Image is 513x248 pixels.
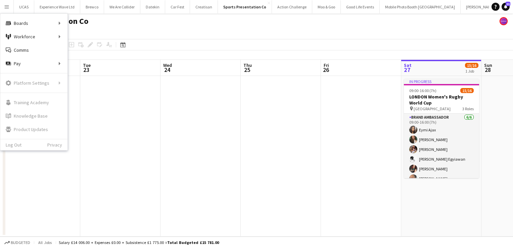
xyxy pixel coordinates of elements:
[461,0,500,13] button: [PERSON_NAME]
[0,57,67,70] div: Pay
[0,96,67,109] a: Training Academy
[380,0,461,13] button: Mobile Photo Booth [GEOGRAPHIC_DATA]
[243,62,252,68] span: Thu
[312,0,341,13] button: Moo & Goo
[409,88,436,93] span: 09:00-16:00 (7h)
[404,114,479,185] app-card-role: Brand Ambassador6/609:00-16:00 (7h)Eymi Ajax[PERSON_NAME][PERSON_NAME][PERSON_NAME] Egyiawan[PERS...
[460,88,474,93] span: 15/16
[163,62,172,68] span: Wed
[80,0,104,13] button: Brewco
[242,66,252,74] span: 25
[404,94,479,106] h3: LONDON Women's Rugby World Cup
[162,66,172,74] span: 24
[323,66,329,74] span: 26
[0,76,67,90] div: Platform Settings
[140,0,165,13] button: Datekin
[404,79,479,84] div: In progress
[465,63,478,68] span: 15/16
[37,240,53,245] span: All jobs
[3,239,31,246] button: Budgeted
[484,62,492,68] span: Sun
[465,69,478,74] div: 1 Job
[0,109,67,123] a: Knowledge Base
[414,106,451,111] span: [GEOGRAPHIC_DATA]
[0,30,67,43] div: Workforce
[341,0,380,13] button: Good Life Events
[11,240,30,245] span: Budgeted
[483,66,492,74] span: 28
[14,0,34,13] button: UCAS
[34,0,80,13] button: Experience Wave Ltd
[0,123,67,136] a: Product Updates
[404,79,479,178] app-job-card: In progress09:00-16:00 (7h)15/16LONDON Women's Rugby World Cup [GEOGRAPHIC_DATA]3 RolesBrand Amba...
[502,3,510,11] a: 11
[83,62,91,68] span: Tue
[82,66,91,74] span: 23
[190,0,218,13] button: Creatisan
[0,16,67,30] div: Boards
[104,0,140,13] button: We Are Collider
[272,0,312,13] button: Action Challenge
[0,43,67,57] a: Comms
[165,0,190,13] button: Car Fest
[403,66,412,74] span: 27
[500,17,508,25] app-user-avatar: Lucy Carpenter
[324,62,329,68] span: Fri
[167,240,219,245] span: Total Budgeted £15 781.00
[506,2,510,6] span: 11
[0,142,21,148] a: Log Out
[404,62,412,68] span: Sat
[47,142,67,148] a: Privacy
[462,106,474,111] span: 3 Roles
[218,0,272,13] button: Sports Presentation Co
[59,240,219,245] div: Salary £14 006.00 + Expenses £0.00 + Subsistence £1 775.00 =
